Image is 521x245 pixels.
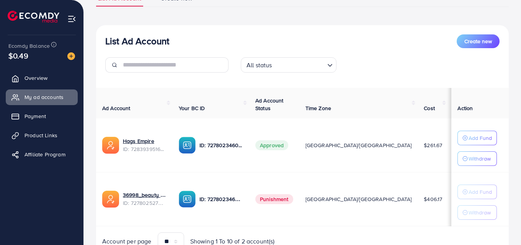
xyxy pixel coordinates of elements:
a: 36998_beauty master_1694547352106 [123,191,167,199]
span: [GEOGRAPHIC_DATA]/[GEOGRAPHIC_DATA] [305,141,412,149]
span: Affiliate Program [24,151,65,158]
span: My ad accounts [24,93,64,101]
span: Ad Account Status [255,97,284,112]
span: Time Zone [305,104,331,112]
a: Overview [6,70,78,86]
span: $261.67 [424,141,442,149]
img: image [67,52,75,60]
div: Search for option [241,57,336,73]
a: Hags Empire [123,137,154,145]
span: Action [457,104,473,112]
img: logo [8,11,59,23]
span: Ecomdy Balance [8,42,50,50]
p: ID: 7278023460230660097 [199,195,243,204]
span: All status [245,60,274,71]
a: Product Links [6,128,78,143]
p: Withdraw [469,154,491,163]
span: Product Links [24,131,57,139]
a: Affiliate Program [6,147,78,162]
span: Payment [24,112,46,120]
span: [GEOGRAPHIC_DATA]/[GEOGRAPHIC_DATA] [305,195,412,203]
iframe: Chat [488,211,515,239]
p: ID: 7278023460230660097 [199,141,243,150]
button: Add Fund [457,131,497,145]
img: ic-ba-acc.ded83a64.svg [179,191,196,208]
span: $406.17 [424,195,442,203]
span: Create new [464,37,492,45]
img: ic-ba-acc.ded83a64.svg [179,137,196,154]
span: Cost [424,104,435,112]
div: <span class='underline'>Hags Empire </span></br>7283939516858171393 [123,137,167,153]
span: $0.49 [8,50,28,61]
input: Search for option [274,58,324,71]
a: Payment [6,109,78,124]
span: ID: 7283939516858171393 [123,145,167,153]
span: Punishment [255,194,293,204]
span: Overview [24,74,47,82]
p: Add Fund [469,187,492,196]
a: My ad accounts [6,89,78,105]
img: ic-ads-acc.e4c84228.svg [102,191,119,208]
button: Create new [457,34,500,48]
p: Add Fund [469,133,492,143]
h3: List Ad Account [105,36,169,47]
span: Your BC ID [179,104,205,112]
span: Approved [255,140,288,150]
button: Withdraw [457,205,497,220]
span: Ad Account [102,104,131,112]
img: menu [67,15,76,23]
img: ic-ads-acc.e4c84228.svg [102,137,119,154]
span: ID: 7278025278469963777 [123,199,167,207]
button: Withdraw [457,151,497,166]
button: Add Fund [457,185,497,199]
p: Withdraw [469,208,491,217]
div: <span class='underline'>36998_beauty master_1694547352106</span></br>7278025278469963777 [123,191,167,207]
